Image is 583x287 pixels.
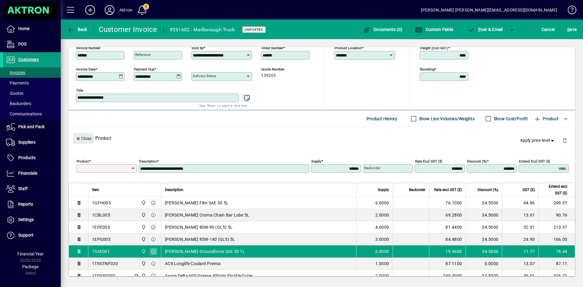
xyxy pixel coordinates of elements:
[493,116,528,122] label: Show Cost/Profit
[364,113,400,124] button: Product History
[433,248,462,255] div: 19.9600
[502,270,538,282] td: 49.01
[6,111,42,116] span: Communications
[420,67,435,71] mat-label: Rounding
[538,197,575,209] td: 299.07
[502,258,538,270] td: 13.07
[541,25,555,34] span: Cancel
[3,181,61,196] a: Staff
[467,159,487,163] mat-label: Discount (%)
[3,212,61,227] a: Settings
[18,42,26,46] span: POS
[92,248,110,255] div: 1SAE001
[77,159,89,163] mat-label: Product
[3,166,61,181] a: Financials
[433,261,462,267] div: 87.1100
[414,24,455,35] button: Custom Fields
[165,261,221,267] span: AC9 Longlife Coolant Premix
[165,200,228,206] span: [PERSON_NAME] Film SAE 30 5L
[261,73,276,78] span: 139203
[61,24,94,35] app-page-header-button: Back
[165,236,235,242] span: [PERSON_NAME] 85W-140 (GL5) 5L
[420,46,448,50] mat-label: Freight (excl GST)
[18,186,28,191] span: Staff
[199,102,247,109] mat-hint: Use 'Enter' to start a new line
[140,248,147,255] span: Central
[100,5,119,15] button: Profile
[17,251,44,256] span: Financial Year
[3,98,61,109] a: Backorders
[66,24,89,35] button: Back
[6,91,23,96] span: Quotes
[433,236,462,242] div: 84.4800
[364,166,380,170] mat-label: Backorder
[92,200,111,206] div: 1GFH005
[3,109,61,119] a: Communications
[3,135,61,150] a: Suppliers
[92,212,110,218] div: 1CBL005
[165,273,253,279] span: Axsyn Delta 600 Grease 400gm Shuttle Outer
[465,221,502,233] td: 34.5000
[465,245,502,258] td: 34.5000
[363,27,403,32] span: Documents (0)
[92,186,99,193] span: Item
[520,137,555,144] span: Apply price level
[140,260,147,267] span: Central
[409,186,425,193] span: Backorder
[538,233,575,245] td: 166.00
[465,197,502,209] td: 34.5000
[165,186,183,193] span: Description
[335,46,362,50] mat-label: Product location
[80,5,100,15] button: Add
[73,133,94,144] button: Close
[3,88,61,98] a: Quotes
[3,197,61,212] a: Reports
[134,67,154,71] mat-label: Payment due
[119,5,132,15] div: Aktron
[478,27,481,32] span: P
[433,200,462,206] div: 76.1000
[6,101,31,106] span: Backorders
[99,25,157,34] div: Customer Invoice
[538,209,575,221] td: 90.76
[375,224,389,230] span: 4.0000
[433,212,462,218] div: 69.2800
[165,248,245,255] span: [PERSON_NAME] Groundforce SAE 30 1L
[367,114,397,124] span: Product History
[538,245,575,258] td: 78.44
[502,233,538,245] td: 24.90
[18,217,34,222] span: Settings
[378,186,389,193] span: Supply
[375,261,389,267] span: 1.0000
[538,270,575,282] td: 326.71
[18,202,33,207] span: Reports
[415,159,442,163] mat-label: Rate excl GST ($)
[18,124,45,129] span: Pick and Pack
[433,273,462,279] div: 249.4000
[135,53,151,57] mat-label: Reference
[3,228,61,243] a: Support
[140,200,147,206] span: Central
[69,127,575,149] div: Product
[538,221,575,233] td: 213.37
[3,21,61,36] a: Home
[502,221,538,233] td: 32.01
[531,113,561,124] button: Product
[92,273,115,279] div: 1TDS400SO
[3,67,61,78] a: Invoices
[140,224,147,231] span: Central
[6,70,25,75] span: Invoices
[375,236,389,242] span: 3.0000
[92,236,111,242] div: 1EPG005
[519,159,550,163] mat-label: Extend excl GST ($)
[92,224,110,230] div: 1EPE005
[542,183,567,196] span: Extend excl GST ($)
[165,224,233,230] span: [PERSON_NAME] 80W-90 (GL5) 5L
[18,233,33,237] span: Support
[465,209,502,221] td: 34.5000
[465,270,502,282] td: 34.5000
[3,119,61,135] a: Pick and Pack
[139,159,157,163] mat-label: Description
[375,212,389,218] span: 2.0000
[465,24,506,35] button: Post & Email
